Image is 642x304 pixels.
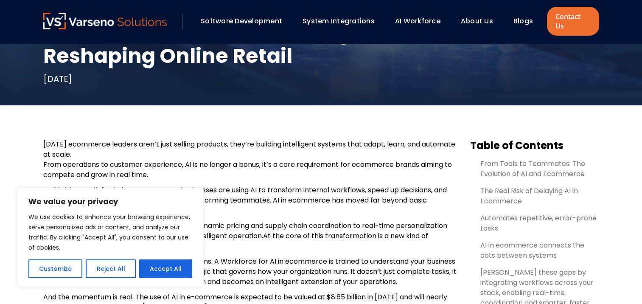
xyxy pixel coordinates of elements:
p: We value your privacy [28,197,192,207]
span: These aren’t generic bots or disconnected plugins. A Workforce for AI in ecommerce is trained to ... [43,256,457,287]
h3: Table of Contents [470,139,599,152]
a: Varseno Solutions – Product Engineering & IT Services [43,13,167,30]
p: [DATE] ecommerce leaders aren’t just selling products, they’re building intelligent systems that ... [43,139,457,180]
div: System Integrations [298,14,387,28]
button: Accept All [139,259,192,278]
a: About Us [461,16,493,26]
div: About Us [457,14,505,28]
a: The Real Risk of Delaying AI in Ecommerce [470,186,599,206]
h1: AI in Ecommerce: How Intelligent Automation Is Reshaping Online Retail [43,20,599,68]
a: From Tools to Teammates: The Evolution of AI and Ecommerce [470,159,599,179]
a: System Integrations [303,16,375,26]
a: AI Workforce [395,16,440,26]
p: We use cookies to enhance your browsing experience, serve personalized ads or content, and analyz... [28,212,192,253]
a: Contact Us [547,7,599,36]
p: Modern systems now power everything from dynamic pricing and supply chain coordination to real-ti... [43,221,457,251]
a: Blogs [513,16,533,26]
img: Varseno Solutions – Product Engineering & IT Services [43,13,167,29]
p: In this blog, we’ll dive in how ecommerce businesses are using AI to transform internal workflows... [43,185,457,216]
a: Automates repetitive, error-prone tasks [470,213,599,234]
a: AI in ecommerce connects the dots between systems [470,240,599,261]
div: AI Workforce [391,14,452,28]
button: Reject All [86,259,135,278]
div: [DATE] [43,73,72,85]
button: Customize [28,259,82,278]
a: Software Development [201,16,282,26]
div: Software Development [196,14,294,28]
div: Blogs [509,14,545,28]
